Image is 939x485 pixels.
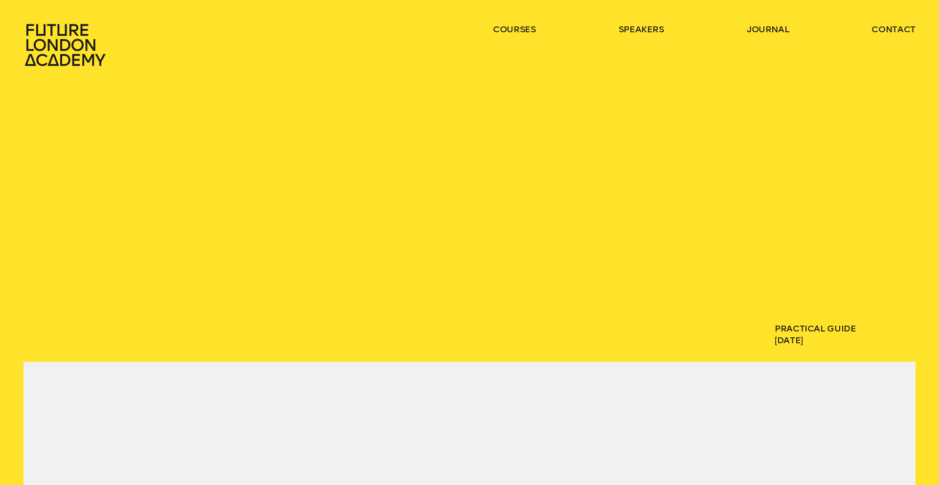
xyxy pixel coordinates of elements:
[747,23,789,35] a: journal
[775,323,856,334] a: Practical Guide
[872,23,916,35] a: contact
[493,23,536,35] a: courses
[775,334,916,346] span: [DATE]
[619,23,664,35] a: speakers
